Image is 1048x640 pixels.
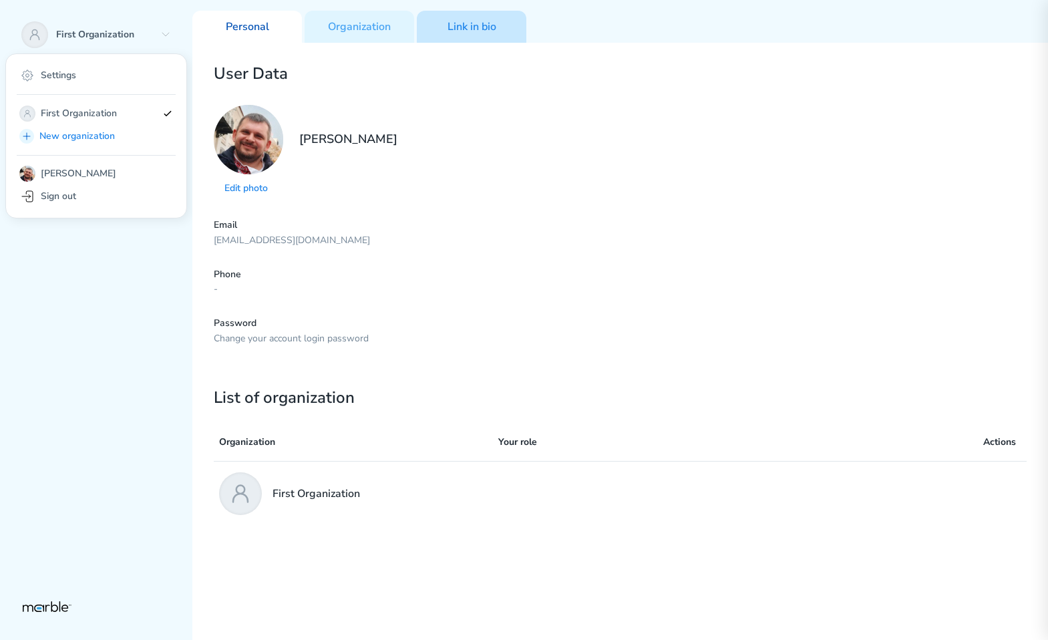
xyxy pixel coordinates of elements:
p: Your role [498,434,897,450]
p: New organization [39,128,172,144]
p: First Organization [41,106,157,122]
h2: [PERSON_NAME] [299,132,397,198]
h2: User Data [214,64,1027,84]
p: Email [214,219,1027,232]
p: Actions [896,434,1016,450]
p: [EMAIL_ADDRESS][DOMAIN_NAME] [214,234,1027,247]
h2: List of organization [214,388,1027,408]
p: First Organization [273,486,360,502]
p: Password [214,317,1027,330]
p: Sign out [41,190,76,203]
p: Link in bio [448,20,496,34]
p: Edit photo [224,182,273,195]
p: Phone [214,269,1027,281]
p: Organization [219,434,498,450]
p: Settings [41,69,76,82]
p: Change your account login password [214,333,1027,345]
p: - [214,283,1027,296]
p: Personal [226,20,269,34]
p: Organization [328,20,391,34]
p: [PERSON_NAME] [41,168,116,180]
p: First Organization [56,29,155,41]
